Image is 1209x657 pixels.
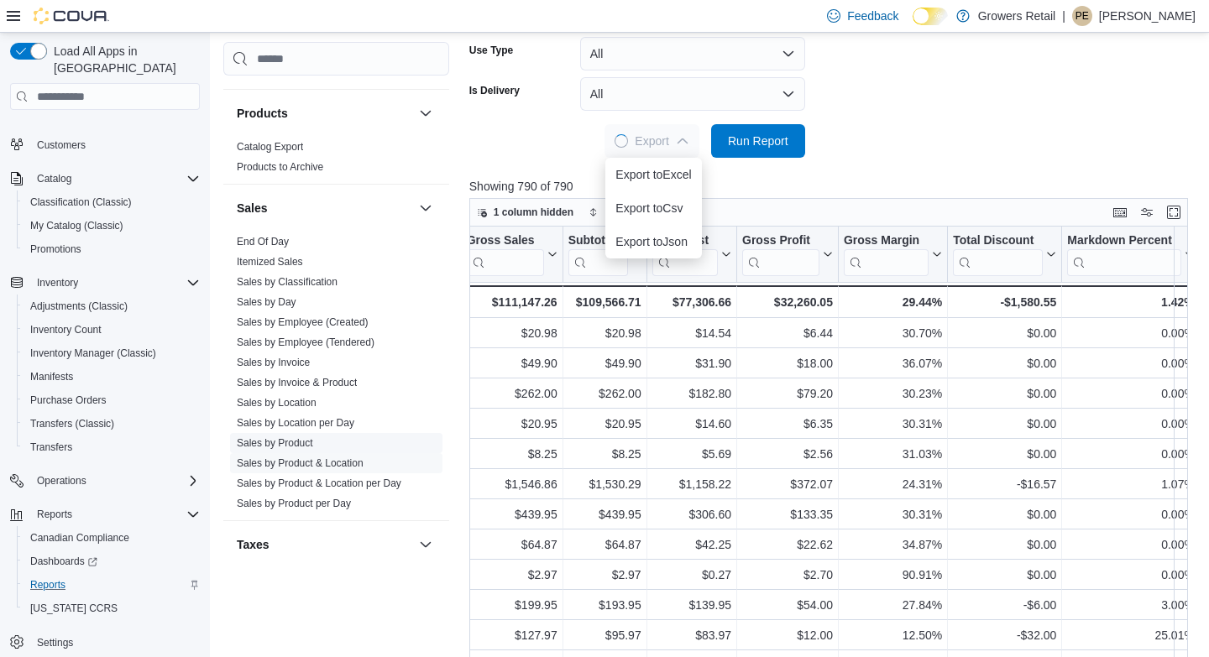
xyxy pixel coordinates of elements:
[237,417,354,429] a: Sales by Location per Day
[467,534,557,555] div: $64.87
[568,292,641,312] div: $109,566.71
[467,474,557,494] div: $1,546.86
[469,84,520,97] label: Is Delivery
[237,200,268,216] h3: Sales
[237,377,357,388] a: Sales by Invoice & Product
[237,200,412,216] button: Sales
[1067,383,1194,404] div: 0.00%
[3,469,207,493] button: Operations
[844,565,942,585] div: 90.91%
[1076,6,1089,26] span: PE
[24,551,104,571] a: Dashboards
[742,444,833,464] div: $2.56
[3,503,207,526] button: Reports
[237,376,357,389] span: Sales by Invoice & Product
[24,216,200,236] span: My Catalog (Classic)
[1067,595,1194,615] div: 3.00%
[24,575,200,595] span: Reports
[24,437,200,457] span: Transfers
[24,343,163,363] a: Inventory Manager (Classic)
[652,383,730,404] div: $182.80
[711,124,805,158] button: Run Report
[568,233,641,276] button: Subtotal
[24,192,139,212] a: Classification (Classic)
[237,497,351,510] span: Sales by Product per Day
[953,474,1056,494] div: -$16.57
[605,225,701,258] button: Export toJson
[237,397,317,409] a: Sales by Location
[494,206,573,219] span: 1 column hidden
[237,357,310,368] a: Sales by Invoice
[568,383,641,404] div: $262.00
[614,133,630,149] span: Loading
[913,8,948,25] input: Dark Mode
[652,474,730,494] div: $1,158.22
[37,172,71,185] span: Catalog
[652,353,730,373] div: $31.90
[237,141,303,153] a: Catalog Export
[30,323,102,336] span: Inventory Count
[237,160,323,174] span: Products to Archive
[580,37,805,70] button: All
[844,534,942,555] div: 34.87%
[237,161,323,173] a: Products to Archive
[237,316,369,328] a: Sales by Employee (Created)
[953,595,1056,615] div: -$6.00
[237,236,289,248] a: End Of Day
[469,178,1196,195] p: Showing 790 of 790
[24,239,88,259] a: Promotions
[237,356,310,369] span: Sales by Invoice
[467,625,557,645] div: $127.97
[568,414,641,434] div: $20.95
[237,437,313,449] a: Sales by Product
[24,414,200,434] span: Transfers (Classic)
[3,271,207,295] button: Inventory
[1067,292,1194,312] div: 1.42%
[30,555,97,568] span: Dashboards
[17,190,207,214] button: Classification (Classic)
[466,233,557,276] button: Gross Sales
[1099,6,1196,26] p: [PERSON_NAME]
[913,25,913,26] span: Dark Mode
[30,504,79,524] button: Reports
[34,8,109,24] img: Cova
[237,456,364,470] span: Sales by Product & Location
[615,168,691,181] span: Export to Excel
[605,191,701,225] button: Export toCsv
[652,444,730,464] div: $5.69
[467,353,557,373] div: $49.90
[416,198,436,218] button: Sales
[24,390,113,410] a: Purchase Orders
[652,233,717,276] div: Total Cost
[652,233,717,249] div: Total Cost
[1067,233,1194,276] button: Markdown Percent
[953,353,1056,373] div: $0.00
[1067,504,1194,524] div: 0.00%
[568,595,641,615] div: $193.95
[582,202,657,222] button: Sort fields
[953,565,1056,585] div: $0.00
[237,295,296,309] span: Sales by Day
[30,196,132,209] span: Classification (Classic)
[237,296,296,308] a: Sales by Day
[844,383,942,404] div: 30.23%
[742,233,833,276] button: Gross Profit
[1067,534,1194,555] div: 0.00%
[223,62,449,89] div: Pricing
[742,504,833,524] div: $133.35
[30,219,123,232] span: My Catalog (Classic)
[953,233,1043,249] div: Total Discount
[37,474,86,488] span: Operations
[742,292,833,312] div: $32,260.05
[237,256,303,268] a: Itemized Sales
[742,534,833,555] div: $22.62
[844,595,942,615] div: 27.84%
[30,471,93,491] button: Operations
[24,528,136,548] a: Canadian Compliance
[237,396,317,409] span: Sales by Location
[615,124,688,158] span: Export
[568,353,641,373] div: $49.90
[568,504,641,524] div: $439.95
[237,315,369,329] span: Sales by Employee (Created)
[568,323,641,343] div: $20.98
